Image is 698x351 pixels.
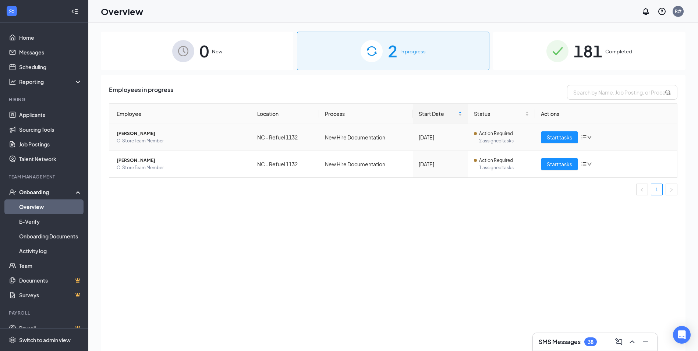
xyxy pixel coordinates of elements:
[468,104,535,124] th: Status
[628,337,637,346] svg: ChevronUp
[567,85,677,100] input: Search by Name, Job Posting, or Process
[19,45,82,60] a: Messages
[547,160,572,168] span: Start tasks
[626,336,638,348] button: ChevronUp
[9,188,16,196] svg: UserCheck
[614,337,623,346] svg: ComposeMessage
[479,137,529,145] span: 2 assigned tasks
[117,157,245,164] span: [PERSON_NAME]
[19,107,82,122] a: Applicants
[19,78,82,85] div: Reporting
[388,38,397,64] span: 2
[641,7,650,16] svg: Notifications
[117,137,245,145] span: C-Store Team Member
[109,85,173,100] span: Employees in progress
[19,336,71,344] div: Switch to admin view
[251,104,319,124] th: Location
[9,336,16,344] svg: Settings
[636,184,648,195] li: Previous Page
[588,339,594,345] div: 38
[541,131,578,143] button: Start tasks
[419,160,463,168] div: [DATE]
[641,337,650,346] svg: Minimize
[19,137,82,152] a: Job Postings
[199,38,209,64] span: 0
[666,184,677,195] li: Next Page
[574,38,602,64] span: 181
[19,229,82,244] a: Onboarding Documents
[539,338,581,346] h3: SMS Messages
[19,60,82,74] a: Scheduling
[319,124,413,151] td: New Hire Documentation
[541,158,578,170] button: Start tasks
[666,184,677,195] button: right
[19,188,76,196] div: Onboarding
[419,133,463,141] div: [DATE]
[547,133,572,141] span: Start tasks
[251,151,319,177] td: NC - Refuel 1132
[651,184,662,195] a: 1
[479,130,513,137] span: Action Required
[19,244,82,258] a: Activity log
[613,336,625,348] button: ComposeMessage
[19,258,82,273] a: Team
[673,326,691,344] div: Open Intercom Messenger
[479,164,529,171] span: 1 assigned tasks
[101,5,143,18] h1: Overview
[581,134,587,140] span: bars
[117,130,245,137] span: [PERSON_NAME]
[19,273,82,288] a: DocumentsCrown
[19,30,82,45] a: Home
[19,321,82,336] a: PayrollCrown
[19,288,82,302] a: SurveysCrown
[587,162,592,167] span: down
[19,122,82,137] a: Sourcing Tools
[109,104,251,124] th: Employee
[658,7,666,16] svg: QuestionInfo
[8,7,15,15] svg: WorkstreamLogo
[640,188,644,192] span: left
[319,151,413,177] td: New Hire Documentation
[474,110,524,118] span: Status
[669,188,674,192] span: right
[19,199,82,214] a: Overview
[675,8,681,14] div: R#
[9,78,16,85] svg: Analysis
[319,104,413,124] th: Process
[587,135,592,140] span: down
[71,8,78,15] svg: Collapse
[639,336,651,348] button: Minimize
[9,174,81,180] div: Team Management
[9,310,81,316] div: Payroll
[419,110,457,118] span: Start Date
[251,124,319,151] td: NC - Refuel 1132
[605,48,632,55] span: Completed
[9,96,81,103] div: Hiring
[479,157,513,164] span: Action Required
[117,164,245,171] span: C-Store Team Member
[400,48,426,55] span: In progress
[581,161,587,167] span: bars
[535,104,677,124] th: Actions
[19,214,82,229] a: E-Verify
[212,48,222,55] span: New
[636,184,648,195] button: left
[19,152,82,166] a: Talent Network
